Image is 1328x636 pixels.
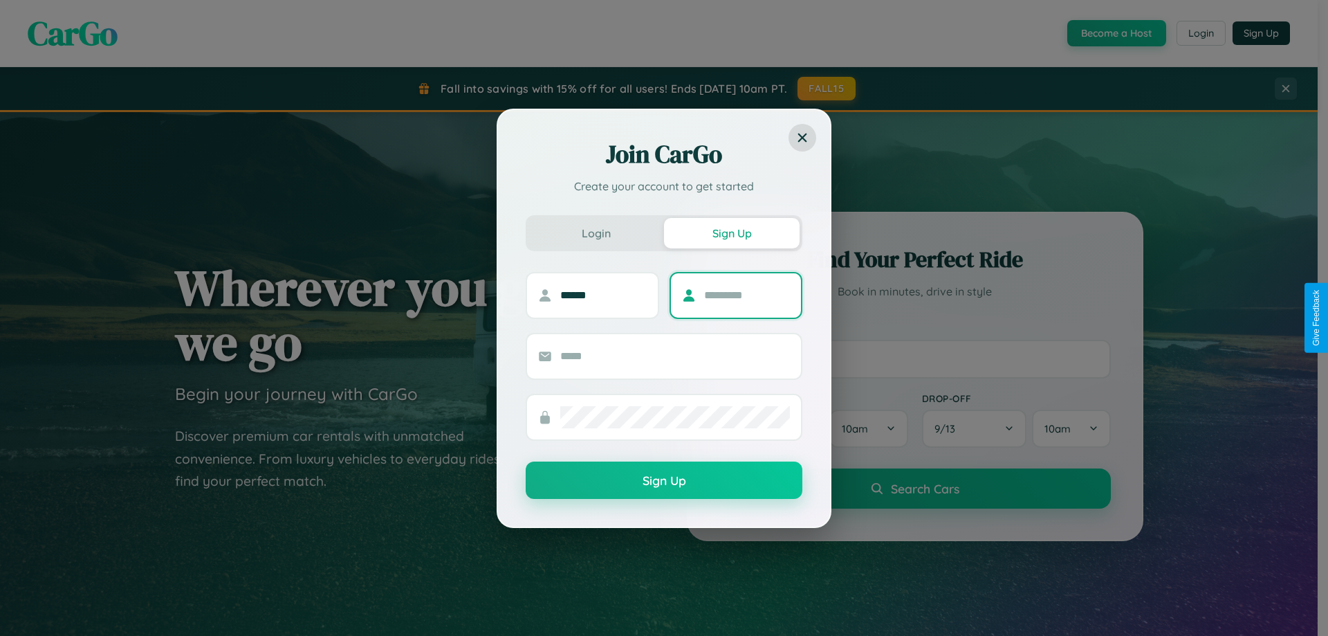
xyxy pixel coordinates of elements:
[528,218,664,248] button: Login
[1311,290,1321,346] div: Give Feedback
[526,178,802,194] p: Create your account to get started
[664,218,800,248] button: Sign Up
[526,138,802,171] h2: Join CarGo
[526,462,802,499] button: Sign Up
